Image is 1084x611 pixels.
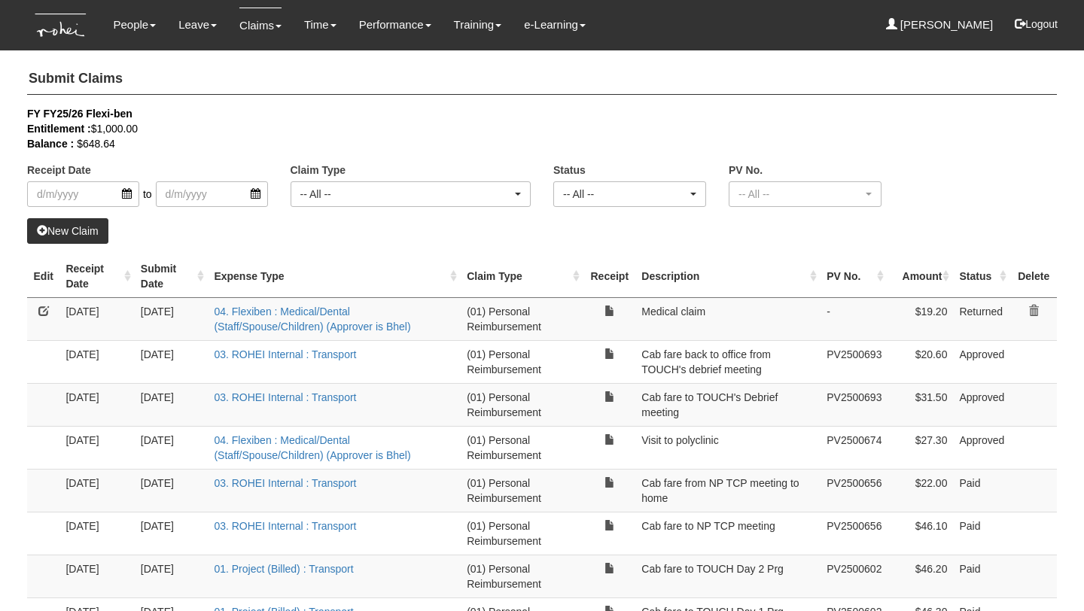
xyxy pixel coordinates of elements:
[635,426,821,469] td: Visit to polyclinic
[135,255,209,298] th: Submit Date : activate to sort column ascending
[59,383,134,426] td: [DATE]
[214,563,353,575] a: 01. Project (Billed) : Transport
[59,555,134,597] td: [DATE]
[886,8,994,42] a: [PERSON_NAME]
[304,8,336,42] a: Time
[953,426,1010,469] td: Approved
[1004,6,1068,42] button: Logout
[888,383,953,426] td: $31.50
[139,181,156,207] span: to
[953,512,1010,555] td: Paid
[27,218,108,244] a: New Claim
[821,512,888,555] td: PV2500656
[214,520,356,532] a: 03. ROHEI Internal : Transport
[239,8,282,43] a: Claims
[291,181,531,207] button: -- All --
[888,340,953,383] td: $20.60
[461,555,583,597] td: (01) Personal Reimbursement
[635,383,821,426] td: Cab fare to TOUCH's Debrief meeting
[135,555,209,597] td: [DATE]
[59,255,134,298] th: Receipt Date : activate to sort column ascending
[729,181,882,207] button: -- All --
[27,108,132,120] b: FY FY25/26 Flexi-ben
[461,255,583,298] th: Claim Type : activate to sort column ascending
[635,555,821,597] td: Cab fare to TOUCH Day 2 Prg
[635,340,821,383] td: Cab fare back to office from TOUCH's debrief meeting
[461,340,583,383] td: (01) Personal Reimbursement
[635,512,821,555] td: Cab fare to NP TCP meeting
[135,426,209,469] td: [DATE]
[135,512,209,555] td: [DATE]
[635,469,821,512] td: Cab fare from NP TCP meeting to home
[821,297,888,340] td: -
[821,426,888,469] td: PV2500674
[821,555,888,597] td: PV2500602
[135,469,209,512] td: [DATE]
[27,138,74,150] b: Balance :
[359,8,431,42] a: Performance
[524,8,586,42] a: e-Learning
[208,255,461,298] th: Expense Type : activate to sort column ascending
[461,297,583,340] td: (01) Personal Reimbursement
[888,469,953,512] td: $22.00
[113,8,156,42] a: People
[214,305,410,333] a: 04. Flexiben : Medical/Dental (Staff/Spouse/Children) (Approver is Bhel)
[635,297,821,340] td: Medical claim
[178,8,217,42] a: Leave
[563,187,687,202] div: -- All --
[821,383,888,426] td: PV2500693
[635,255,821,298] th: Description : activate to sort column ascending
[1010,255,1057,298] th: Delete
[553,163,586,178] label: Status
[135,297,209,340] td: [DATE]
[553,181,706,207] button: -- All --
[59,297,134,340] td: [DATE]
[583,255,635,298] th: Receipt
[729,163,763,178] label: PV No.
[135,340,209,383] td: [DATE]
[214,391,356,403] a: 03. ROHEI Internal : Transport
[27,64,1057,95] h4: Submit Claims
[461,383,583,426] td: (01) Personal Reimbursement
[59,340,134,383] td: [DATE]
[214,477,356,489] a: 03. ROHEI Internal : Transport
[461,469,583,512] td: (01) Personal Reimbursement
[888,297,953,340] td: $19.20
[888,555,953,597] td: $46.20
[214,434,410,461] a: 04. Flexiben : Medical/Dental (Staff/Spouse/Children) (Approver is Bhel)
[461,512,583,555] td: (01) Personal Reimbursement
[888,255,953,298] th: Amount : activate to sort column ascending
[214,348,356,360] a: 03. ROHEI Internal : Transport
[59,512,134,555] td: [DATE]
[135,383,209,426] td: [DATE]
[59,469,134,512] td: [DATE]
[27,163,91,178] label: Receipt Date
[953,340,1010,383] td: Approved
[953,469,1010,512] td: Paid
[888,512,953,555] td: $46.10
[821,469,888,512] td: PV2500656
[461,426,583,469] td: (01) Personal Reimbursement
[27,181,139,207] input: d/m/yyyy
[300,187,513,202] div: -- All --
[156,181,268,207] input: d/m/yyyy
[1021,551,1069,596] iframe: chat widget
[821,340,888,383] td: PV2500693
[821,255,888,298] th: PV No. : activate to sort column ascending
[27,123,91,135] b: Entitlement :
[27,255,59,298] th: Edit
[953,255,1010,298] th: Status : activate to sort column ascending
[454,8,502,42] a: Training
[888,426,953,469] td: $27.30
[953,555,1010,597] td: Paid
[59,426,134,469] td: [DATE]
[953,383,1010,426] td: Approved
[77,138,115,150] span: $648.64
[738,187,863,202] div: -- All --
[291,163,346,178] label: Claim Type
[27,121,1034,136] div: $1,000.00
[953,297,1010,340] td: Returned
